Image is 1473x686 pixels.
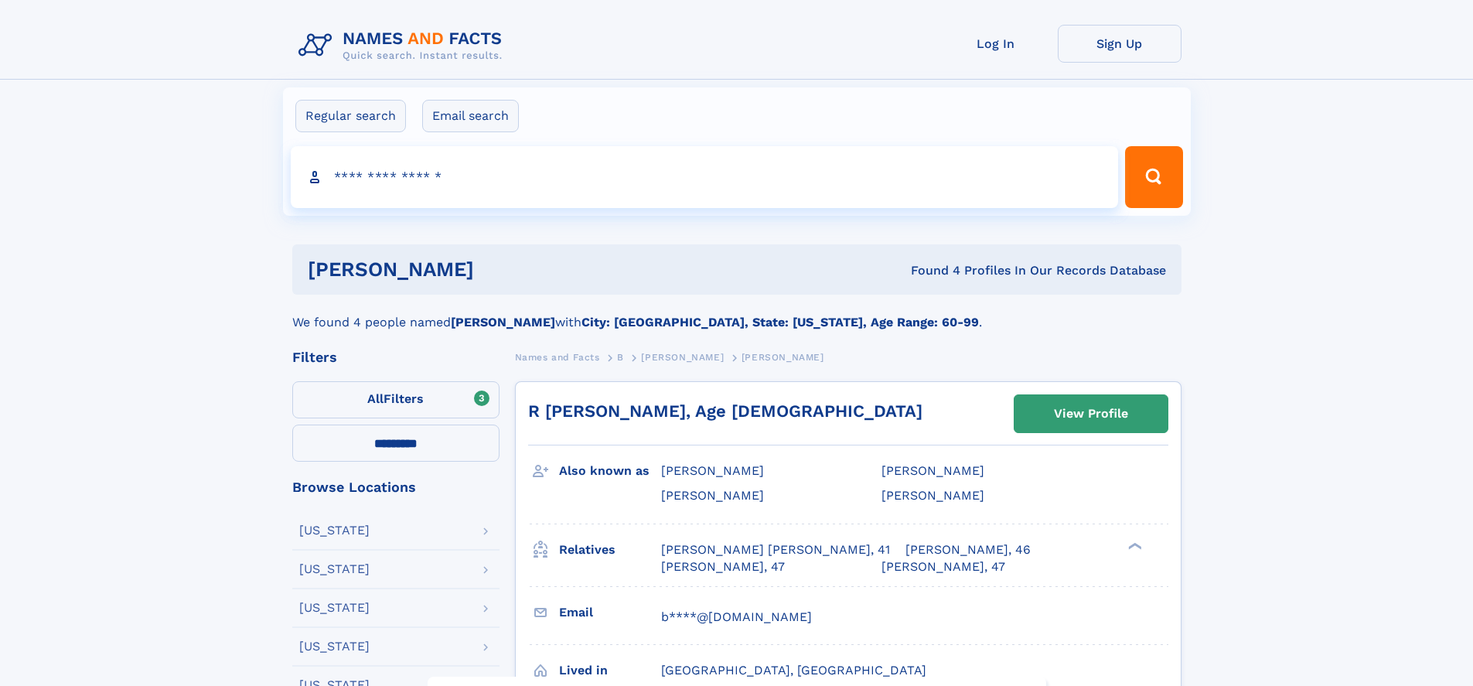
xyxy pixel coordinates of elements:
[292,381,500,418] label: Filters
[661,558,785,575] a: [PERSON_NAME], 47
[661,663,926,677] span: [GEOGRAPHIC_DATA], [GEOGRAPHIC_DATA]
[661,541,890,558] a: [PERSON_NAME] [PERSON_NAME], 41
[1124,541,1143,551] div: ❯
[881,488,984,503] span: [PERSON_NAME]
[292,480,500,494] div: Browse Locations
[1014,395,1168,432] a: View Profile
[559,537,661,563] h3: Relatives
[742,352,824,363] span: [PERSON_NAME]
[291,146,1119,208] input: search input
[617,352,624,363] span: B
[451,315,555,329] b: [PERSON_NAME]
[308,260,693,279] h1: [PERSON_NAME]
[528,401,922,421] a: R [PERSON_NAME], Age [DEMOGRAPHIC_DATA]
[641,347,724,367] a: [PERSON_NAME]
[422,100,519,132] label: Email search
[1125,146,1182,208] button: Search Button
[559,599,661,626] h3: Email
[617,347,624,367] a: B
[292,350,500,364] div: Filters
[661,488,764,503] span: [PERSON_NAME]
[661,463,764,478] span: [PERSON_NAME]
[292,295,1181,332] div: We found 4 people named with .
[641,352,724,363] span: [PERSON_NAME]
[1058,25,1181,63] a: Sign Up
[299,640,370,653] div: [US_STATE]
[905,541,1031,558] a: [PERSON_NAME], 46
[515,347,600,367] a: Names and Facts
[581,315,979,329] b: City: [GEOGRAPHIC_DATA], State: [US_STATE], Age Range: 60-99
[299,524,370,537] div: [US_STATE]
[299,602,370,614] div: [US_STATE]
[367,391,384,406] span: All
[934,25,1058,63] a: Log In
[692,262,1166,279] div: Found 4 Profiles In Our Records Database
[1054,396,1128,432] div: View Profile
[559,657,661,684] h3: Lived in
[299,563,370,575] div: [US_STATE]
[881,463,984,478] span: [PERSON_NAME]
[881,558,1005,575] a: [PERSON_NAME], 47
[559,458,661,484] h3: Also known as
[295,100,406,132] label: Regular search
[292,25,515,67] img: Logo Names and Facts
